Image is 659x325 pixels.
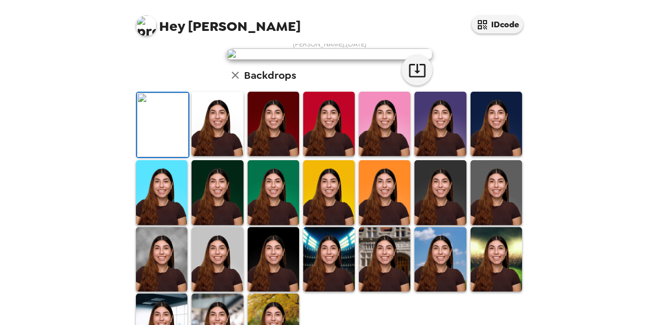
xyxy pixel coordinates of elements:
[472,15,523,33] button: IDcode
[136,15,157,36] img: profile pic
[136,10,301,33] span: [PERSON_NAME]
[293,40,367,48] span: [PERSON_NAME] , [DATE]
[244,67,296,83] h6: Backdrops
[227,48,432,60] img: user
[159,17,185,36] span: Hey
[137,93,188,157] img: Original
